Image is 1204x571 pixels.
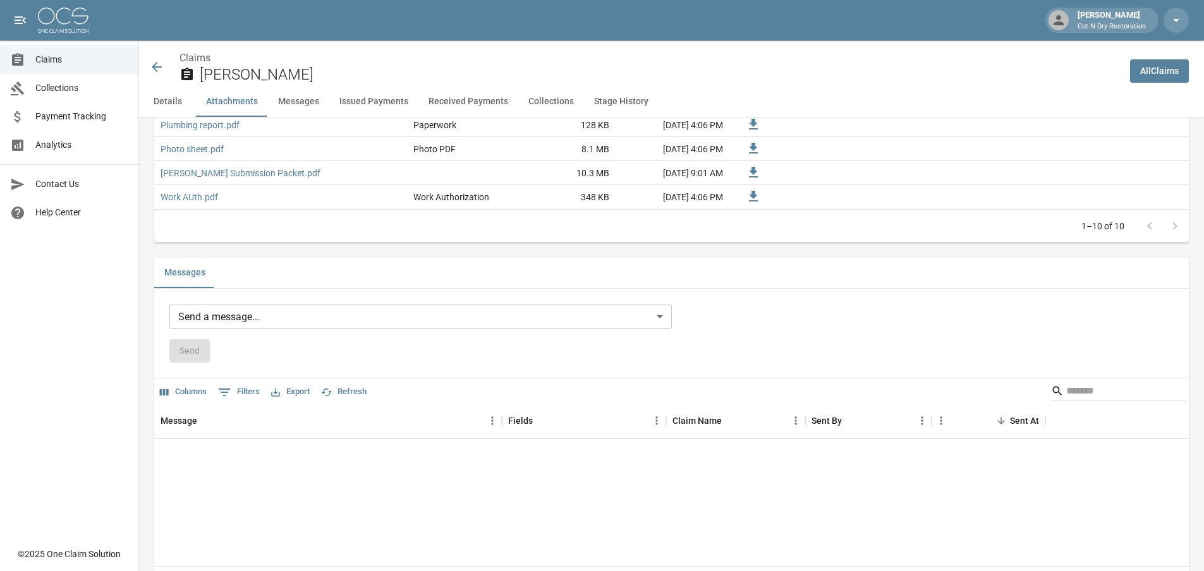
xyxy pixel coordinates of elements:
button: Messages [268,87,329,117]
div: Work Authorization [413,191,489,203]
img: ocs-logo-white-transparent.png [38,8,88,33]
button: Details [139,87,196,117]
div: Sent At [1010,403,1039,438]
button: Sort [722,412,739,430]
div: [DATE] 9:01 AM [616,161,729,185]
button: Issued Payments [329,87,418,117]
div: 128 KB [521,113,616,137]
a: Plumbing report.pdf [161,119,240,131]
div: Fields [508,403,533,438]
nav: breadcrumb [179,51,1120,66]
div: Claim Name [672,403,722,438]
button: Select columns [157,382,210,402]
div: 10.3 MB [521,161,616,185]
div: related-list tabs [154,258,1189,288]
button: Collections [518,87,584,117]
button: Received Payments [418,87,518,117]
button: Sort [533,412,550,430]
a: Photo sheet.pdf [161,143,224,155]
button: Export [268,382,313,402]
button: Menu [786,411,805,430]
div: Claim Name [666,403,805,438]
button: Sort [197,412,215,430]
button: Attachments [196,87,268,117]
div: Message [154,403,502,438]
div: [PERSON_NAME] [1073,9,1151,32]
a: [PERSON_NAME] Submission Packet.pdf [161,167,320,179]
button: Messages [154,258,216,288]
button: Refresh [318,382,370,402]
button: Menu [483,411,502,430]
span: Collections [35,81,128,95]
div: [DATE] 4:06 PM [616,113,729,137]
div: Send a message... [169,304,672,329]
h2: [PERSON_NAME] [200,66,1120,84]
button: Stage History [584,87,659,117]
a: Claims [179,52,210,64]
div: 348 KB [521,185,616,209]
button: Menu [932,411,951,430]
span: Analytics [35,138,128,152]
div: [DATE] 4:06 PM [616,137,729,161]
p: 1–10 of 10 [1081,220,1124,232]
button: Sort [842,412,860,430]
button: Menu [647,411,666,430]
div: Paperwork [413,119,456,131]
div: Photo PDF [413,143,456,155]
div: Sent At [932,403,1045,438]
button: Menu [913,411,932,430]
span: Payment Tracking [35,110,128,123]
div: 8.1 MB [521,137,616,161]
div: Search [1051,381,1186,404]
div: Fields [502,403,666,438]
button: Sort [992,412,1010,430]
button: Show filters [215,382,263,402]
div: Sent By [812,403,842,438]
div: Message [161,403,197,438]
span: Contact Us [35,177,128,191]
div: [DATE] 4:06 PM [616,185,729,209]
p: Cut N Dry Restoration [1078,21,1146,32]
a: Work AUth.pdf [161,191,218,203]
div: © 2025 One Claim Solution [18,548,121,560]
button: open drawer [8,8,33,33]
span: Help Center [35,206,128,219]
a: AllClaims [1130,59,1189,83]
span: Claims [35,53,128,66]
div: Sent By [805,403,932,438]
div: anchor tabs [139,87,1204,117]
